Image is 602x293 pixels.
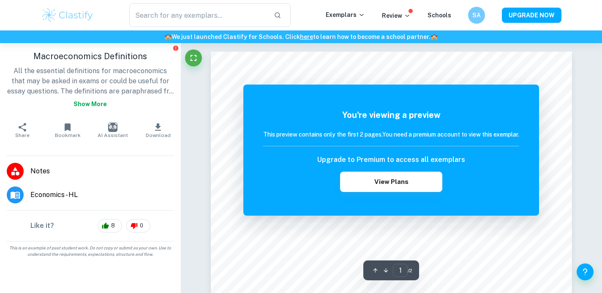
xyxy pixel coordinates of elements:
[7,50,174,63] h1: Macroeconomics Definitions
[173,45,179,51] button: Report issue
[70,96,110,112] button: Show more
[428,12,451,19] a: Schools
[263,130,519,139] h6: This preview contains only the first 2 pages. You need a premium account to view this exemplar.
[430,33,438,40] span: 🏫
[135,222,148,230] span: 0
[108,123,117,132] img: AI Assistant
[317,155,465,165] h6: Upgrade to Premium to access all exemplars
[7,66,174,112] p: All the essential definitions for macroeconomics that may be asked in exams or could be useful fo...
[577,263,594,280] button: Help and Feedback
[502,8,561,23] button: UPGRADE NOW
[326,10,365,19] p: Exemplars
[136,118,181,142] button: Download
[90,118,136,142] button: AI Assistant
[2,32,600,41] h6: We just launched Clastify for Schools. Click to learn how to become a school partner.
[408,267,412,274] span: / 2
[263,109,519,121] h5: You're viewing a preview
[185,49,202,66] button: Fullscreen
[3,245,177,257] span: This is an example of past student work. Do not copy or submit as your own. Use to understand the...
[129,3,267,27] input: Search for any exemplars...
[340,172,442,192] button: View Plans
[471,11,481,20] h6: SA
[45,118,90,142] button: Bookmark
[15,132,30,138] span: Share
[41,7,95,24] img: Clastify logo
[382,11,411,20] p: Review
[106,222,120,230] span: 8
[30,190,174,200] span: Economics - HL
[30,166,174,176] span: Notes
[164,33,172,40] span: 🏫
[98,132,128,138] span: AI Assistant
[468,7,485,24] button: SA
[55,132,81,138] span: Bookmark
[30,221,54,231] h6: Like it?
[146,132,171,138] span: Download
[300,33,313,40] a: here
